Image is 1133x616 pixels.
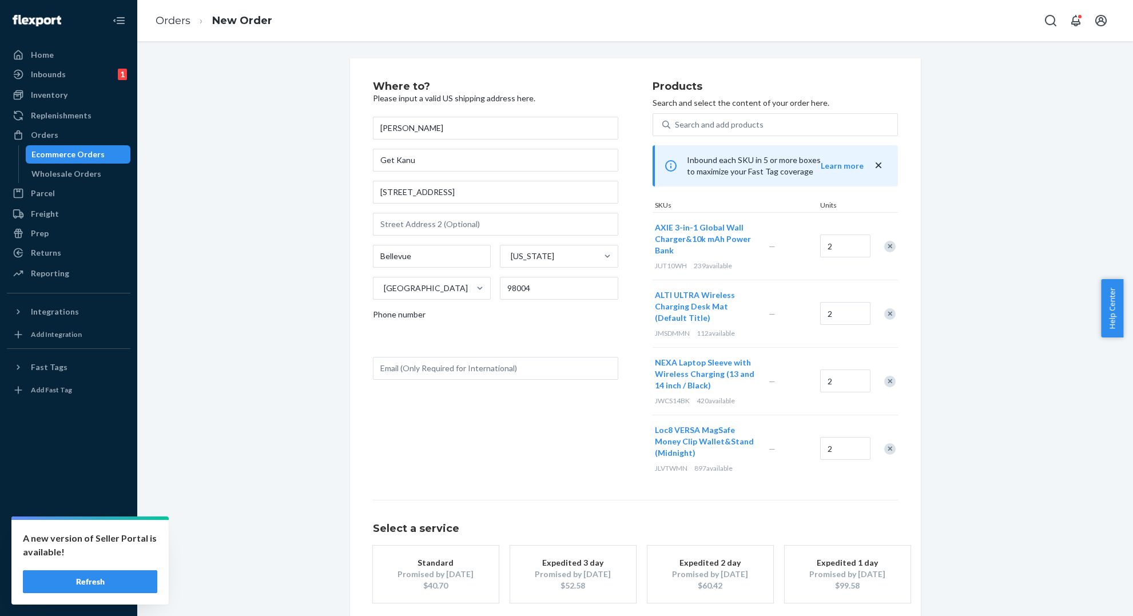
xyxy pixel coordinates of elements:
a: Orders [7,126,130,144]
a: Returns [7,244,130,262]
div: Parcel [31,188,55,199]
span: Phone number [373,309,426,325]
span: JWCS14BK [655,396,690,405]
a: New Order [212,14,272,27]
div: [US_STATE] [511,251,554,262]
div: Home [31,49,54,61]
button: Open Search Box [1039,9,1062,32]
div: Reporting [31,268,69,279]
div: Remove Item [884,443,896,455]
button: Give Feedback [7,584,130,602]
span: — [769,376,776,386]
input: Quantity [820,437,870,460]
a: Replenishments [7,106,130,125]
h1: Select a service [373,523,898,535]
span: NEXA Laptop Sleeve with Wireless Charging (13 and 14 inch / Black) [655,357,754,390]
div: Units [818,200,869,212]
span: 897 available [694,464,733,472]
img: Flexport logo [13,15,61,26]
span: JLVTWMN [655,464,687,472]
h2: Products [653,81,898,93]
div: Expedited 3 day [527,557,619,569]
a: Add Fast Tag [7,381,130,399]
button: Talk to Support [7,545,130,563]
div: Inbounds [31,69,66,80]
button: ALTI ULTRA Wireless Charging Desk Mat (Default Title) [655,289,755,324]
a: Parcel [7,184,130,202]
button: Expedited 1 dayPromised by [DATE]$99.58 [785,546,911,603]
div: Freight [31,208,59,220]
a: Settings [7,526,130,544]
div: Wholesale Orders [31,168,101,180]
input: [US_STATE] [510,251,511,262]
div: Replenishments [31,110,92,121]
span: ALTI ULTRA Wireless Charging Desk Mat (Default Title) [655,290,735,323]
div: [GEOGRAPHIC_DATA] [384,283,468,294]
a: Help Center [7,565,130,583]
button: Help Center [1101,279,1123,337]
span: AXIE 3-in-1 Global Wall Charger&10k mAh Power Bank [655,222,751,255]
a: Wholesale Orders [26,165,131,183]
div: Add Integration [31,329,82,339]
input: Company Name [373,149,618,172]
a: Freight [7,205,130,223]
div: Orders [31,129,58,141]
a: Reporting [7,264,130,283]
div: $60.42 [665,580,756,591]
a: Inbounds1 [7,65,130,84]
div: Expedited 2 day [665,557,756,569]
div: Add Fast Tag [31,385,72,395]
div: $40.70 [390,580,482,591]
div: Remove Item [884,308,896,320]
a: Prep [7,224,130,243]
input: ZIP Code [500,277,618,300]
div: Expedited 1 day [802,557,893,569]
div: Promised by [DATE] [390,569,482,580]
a: Orders [156,14,190,27]
button: Close Navigation [108,9,130,32]
input: City [373,245,491,268]
div: 1 [118,69,127,80]
div: $52.58 [527,580,619,591]
span: JUT10WH [655,261,687,270]
input: Quantity [820,302,870,325]
div: Returns [31,247,61,259]
span: JMSDMMN [655,329,690,337]
span: 112 available [697,329,735,337]
span: 239 available [694,261,732,270]
input: Quantity [820,235,870,257]
button: NEXA Laptop Sleeve with Wireless Charging (13 and 14 inch / Black) [655,357,755,391]
button: Open notifications [1064,9,1087,32]
ol: breadcrumbs [146,4,281,38]
input: Quantity [820,369,870,392]
div: Inventory [31,89,67,101]
div: SKUs [653,200,818,212]
div: Promised by [DATE] [527,569,619,580]
div: Remove Item [884,376,896,387]
p: A new version of Seller Portal is available! [23,531,157,559]
button: StandardPromised by [DATE]$40.70 [373,546,499,603]
div: Promised by [DATE] [802,569,893,580]
div: Promised by [DATE] [665,569,756,580]
span: — [769,309,776,319]
button: Loc8 VERSA MagSafe Money Clip Wallet&Stand (Midnight) [655,424,755,459]
a: Ecommerce Orders [26,145,131,164]
a: Inventory [7,86,130,104]
input: First & Last Name [373,117,618,140]
div: Fast Tags [31,361,67,373]
button: Expedited 3 dayPromised by [DATE]$52.58 [510,546,636,603]
p: Search and select the content of your order here. [653,97,898,109]
div: $99.58 [802,580,893,591]
span: Loc8 VERSA MagSafe Money Clip Wallet&Stand (Midnight) [655,425,754,458]
div: Integrations [31,306,79,317]
button: Refresh [23,570,157,593]
input: Street Address 2 (Optional) [373,213,618,236]
span: 420 available [697,396,735,405]
button: Learn more [821,160,864,172]
h2: Where to? [373,81,618,93]
span: — [769,241,776,251]
a: Home [7,46,130,64]
div: Prep [31,228,49,239]
button: close [873,160,884,172]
